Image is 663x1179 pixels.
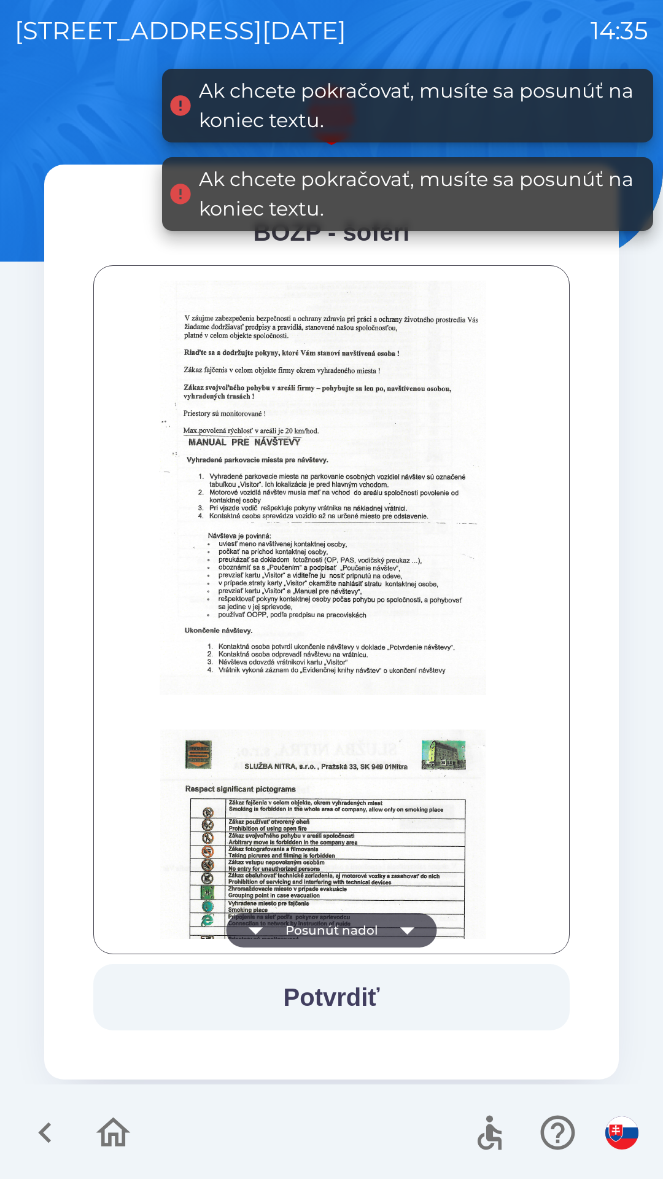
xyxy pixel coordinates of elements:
div: Ak chcete pokračovať, musíte sa posunúť na koniec textu. [199,76,641,135]
button: Potvrdiť [93,964,570,1030]
div: Ak chcete pokračovať, musíte sa posunúť na koniec textu. [199,165,641,224]
button: Posunúť nadol [227,913,437,947]
p: [STREET_ADDRESS][DATE] [15,12,346,49]
img: sk flag [605,1116,638,1150]
img: Logo [44,86,619,145]
div: BOZP - šoféri [93,214,570,251]
p: 14:35 [591,12,648,49]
